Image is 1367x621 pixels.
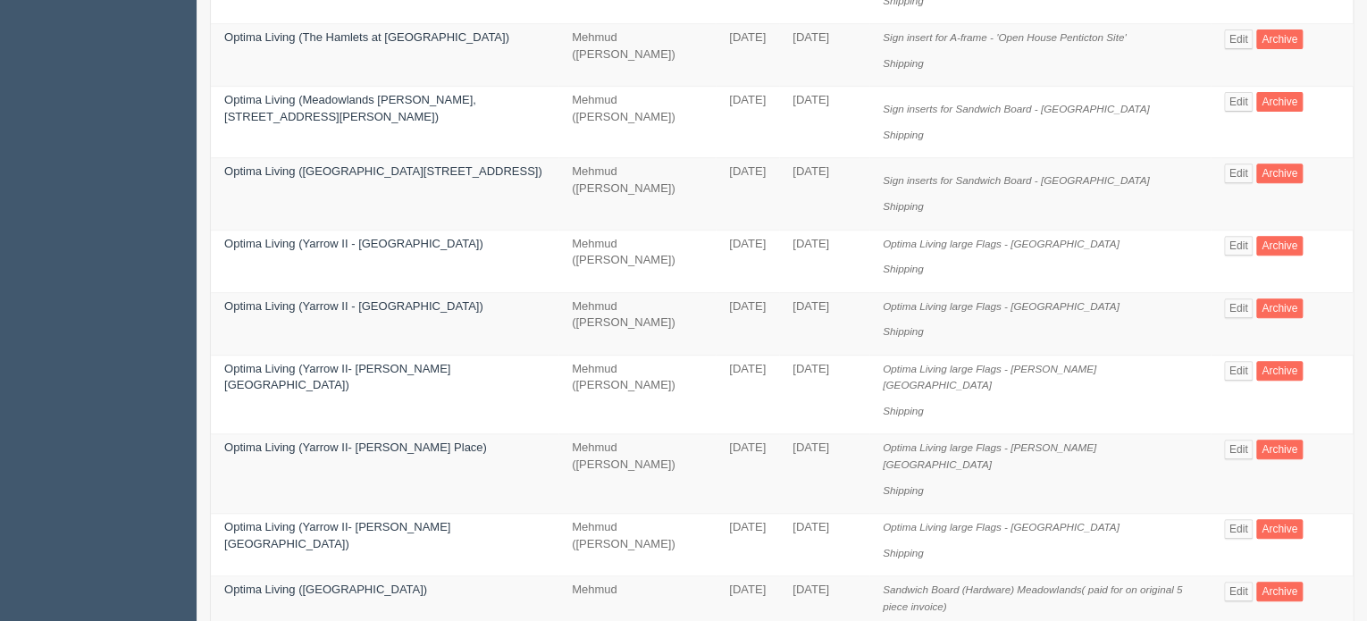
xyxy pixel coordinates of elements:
td: [DATE] [716,158,779,230]
a: Optima Living (Yarrow II - [GEOGRAPHIC_DATA]) [224,237,483,250]
i: Shipping [883,57,924,69]
a: Edit [1224,519,1254,539]
td: [DATE] [779,292,869,355]
a: Edit [1224,236,1254,256]
a: Optima Living ([GEOGRAPHIC_DATA]) [224,583,427,596]
a: Optima Living (Yarrow II- [PERSON_NAME][GEOGRAPHIC_DATA]) [224,520,450,550]
a: Archive [1256,29,1303,49]
a: Archive [1256,92,1303,112]
td: Mehmud ([PERSON_NAME]) [558,230,716,292]
td: Mehmud ([PERSON_NAME]) [558,292,716,355]
td: [DATE] [779,355,869,434]
td: Mehmud ([PERSON_NAME]) [558,514,716,576]
td: [DATE] [779,158,869,230]
i: Shipping [883,484,924,496]
a: Edit [1224,361,1254,381]
i: Sign insert for A-frame - 'Open House Penticton Site' [883,31,1126,43]
a: Optima Living (Yarrow II- [PERSON_NAME] Place) [224,441,487,454]
i: Shipping [883,547,924,558]
td: [DATE] [716,87,779,158]
a: Optima Living (Meadowlands [PERSON_NAME], [STREET_ADDRESS][PERSON_NAME]) [224,93,476,123]
i: Shipping [883,263,924,274]
i: Optima Living large Flags - [GEOGRAPHIC_DATA] [883,300,1120,312]
td: Mehmud ([PERSON_NAME]) [558,158,716,230]
td: Mehmud ([PERSON_NAME]) [558,24,716,87]
td: [DATE] [716,514,779,576]
td: [DATE] [716,434,779,514]
a: Archive [1256,298,1303,318]
a: Edit [1224,29,1254,49]
td: [DATE] [779,230,869,292]
i: Sign inserts for Sandwich Board - [GEOGRAPHIC_DATA] [883,103,1149,114]
a: Edit [1224,164,1254,183]
td: [DATE] [716,230,779,292]
a: Archive [1256,440,1303,459]
a: Archive [1256,164,1303,183]
i: Shipping [883,325,924,337]
i: Optima Living large Flags - [PERSON_NAME][GEOGRAPHIC_DATA] [883,441,1096,470]
a: Archive [1256,361,1303,381]
i: Sandwich Board (Hardware) Meadowlands( paid for on original 5 piece invoice) [883,583,1182,612]
a: Edit [1224,582,1254,601]
td: [DATE] [779,514,869,576]
a: Archive [1256,582,1303,601]
td: Mehmud ([PERSON_NAME]) [558,355,716,434]
a: Edit [1224,440,1254,459]
a: Archive [1256,519,1303,539]
td: [DATE] [716,24,779,87]
i: Optima Living large Flags - [GEOGRAPHIC_DATA] [883,238,1120,249]
a: Optima Living (The Hamlets at [GEOGRAPHIC_DATA]) [224,30,509,44]
td: Mehmud ([PERSON_NAME]) [558,434,716,514]
td: [DATE] [716,292,779,355]
td: [DATE] [779,24,869,87]
i: Optima Living large Flags - [GEOGRAPHIC_DATA] [883,521,1120,533]
td: Mehmud ([PERSON_NAME]) [558,87,716,158]
i: Shipping [883,405,924,416]
i: Optima Living large Flags - [PERSON_NAME][GEOGRAPHIC_DATA] [883,363,1096,391]
a: Optima Living (Yarrow II - [GEOGRAPHIC_DATA]) [224,299,483,313]
td: [DATE] [779,87,869,158]
i: Shipping [883,200,924,212]
a: Edit [1224,92,1254,112]
td: [DATE] [716,355,779,434]
a: Optima Living ([GEOGRAPHIC_DATA][STREET_ADDRESS]) [224,164,542,178]
a: Edit [1224,298,1254,318]
a: Archive [1256,236,1303,256]
i: Sign inserts for Sandwich Board - [GEOGRAPHIC_DATA] [883,174,1149,186]
i: Shipping [883,129,924,140]
td: [DATE] [779,434,869,514]
a: Optima Living (Yarrow II- [PERSON_NAME][GEOGRAPHIC_DATA]) [224,362,450,392]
